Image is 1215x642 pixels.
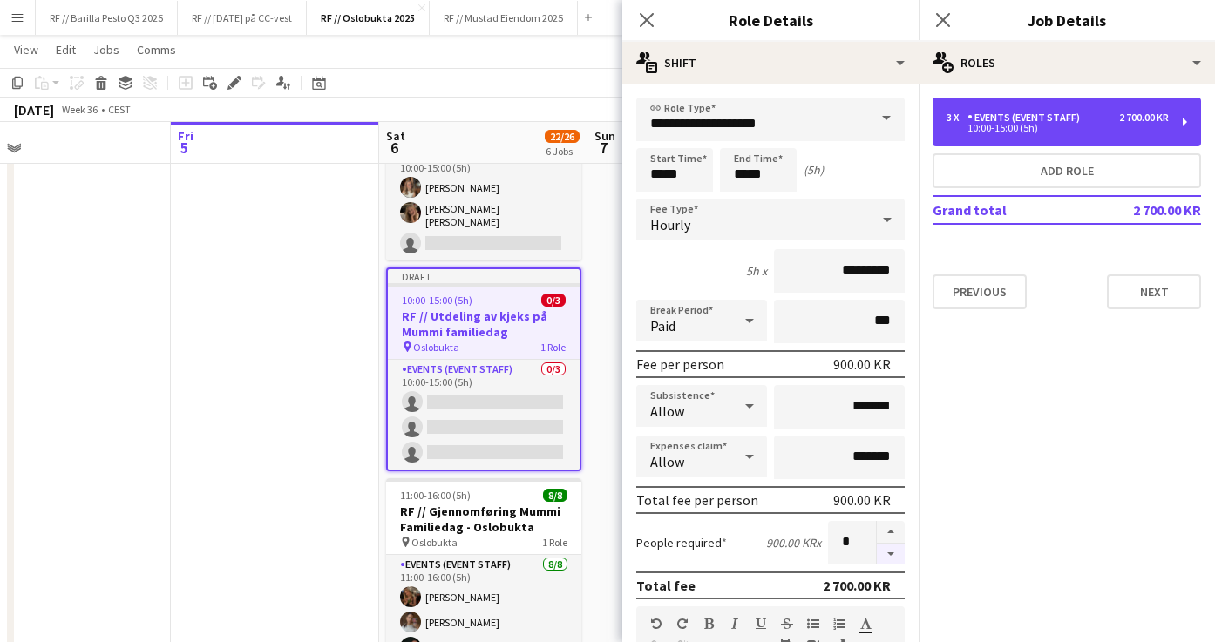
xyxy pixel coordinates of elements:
[833,355,891,373] div: 900.00 KR
[650,216,690,233] span: Hourly
[93,42,119,57] span: Jobs
[86,38,126,61] a: Jobs
[36,1,178,35] button: RF // Barilla Pesto Q3 2025
[413,341,459,354] span: Oslobukta
[650,453,684,470] span: Allow
[650,317,675,335] span: Paid
[636,535,727,551] label: People required
[384,138,405,158] span: 6
[594,128,615,144] span: Sun
[1119,112,1169,124] div: 2 700.00 KR
[859,617,872,631] button: Text Color
[49,38,83,61] a: Edit
[746,263,767,279] div: 5h x
[7,38,45,61] a: View
[781,617,793,631] button: Strikethrough
[947,112,967,124] div: 3 x
[307,1,430,35] button: RF // Oslobukta 2025
[58,103,101,116] span: Week 36
[877,521,905,544] button: Increase
[542,536,567,549] span: 1 Role
[386,503,581,535] h3: RF // Gjennomføring Mummi Familiedag - Oslobukta
[933,274,1027,309] button: Previous
[592,138,615,158] span: 7
[137,42,176,57] span: Comms
[178,128,193,144] span: Fri
[622,42,919,84] div: Shift
[14,101,54,118] div: [DATE]
[1107,274,1201,309] button: Next
[755,617,767,631] button: Underline
[833,491,891,509] div: 900.00 KR
[823,577,891,594] div: 2 700.00 KR
[676,617,689,631] button: Redo
[178,1,307,35] button: RF // [DATE] på CC-vest
[1091,196,1201,224] td: 2 700.00 KR
[703,617,715,631] button: Bold
[967,112,1087,124] div: Events (Event Staff)
[411,536,458,549] span: Oslobukta
[400,489,471,502] span: 11:00-16:00 (5h)
[933,196,1091,224] td: Grand total
[386,267,581,471] app-job-card: Draft10:00-15:00 (5h)0/3RF // Utdeling av kjeks på Mummi familiedag Oslobukta1 RoleEvents (Event ...
[14,42,38,57] span: View
[540,341,566,354] span: 1 Role
[130,38,183,61] a: Comms
[108,103,131,116] div: CEST
[919,9,1215,31] h3: Job Details
[650,617,662,631] button: Undo
[402,294,472,307] span: 10:00-15:00 (5h)
[833,617,845,631] button: Ordered List
[545,130,580,143] span: 22/26
[636,491,758,509] div: Total fee per person
[919,42,1215,84] div: Roles
[541,294,566,307] span: 0/3
[175,138,193,158] span: 5
[804,162,824,178] div: (5h)
[386,145,581,260] app-card-role: Events (Event Staff)10I9A2/310:00-15:00 (5h)[PERSON_NAME][PERSON_NAME] [PERSON_NAME]
[729,617,741,631] button: Italic
[636,577,696,594] div: Total fee
[56,42,76,57] span: Edit
[807,617,819,631] button: Unordered List
[947,124,1169,132] div: 10:00-15:00 (5h)
[877,544,905,565] button: Decrease
[636,355,724,373] div: Fee per person
[386,69,581,260] app-job-card: 10:00-15:00 (5h)2/3RF // Utdeling av kjeks på Mummi familiedag Oslobukta1 RoleEvents (Event Staff...
[543,489,567,502] span: 8/8
[622,9,919,31] h3: Role Details
[386,128,405,144] span: Sat
[388,269,580,283] div: Draft
[388,308,580,340] h3: RF // Utdeling av kjeks på Mummi familiedag
[546,145,579,158] div: 6 Jobs
[430,1,578,35] button: RF // Mustad Eiendom 2025
[388,360,580,470] app-card-role: Events (Event Staff)0/310:00-15:00 (5h)
[766,535,821,551] div: 900.00 KR x
[650,402,684,420] span: Allow
[933,153,1201,188] button: Add role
